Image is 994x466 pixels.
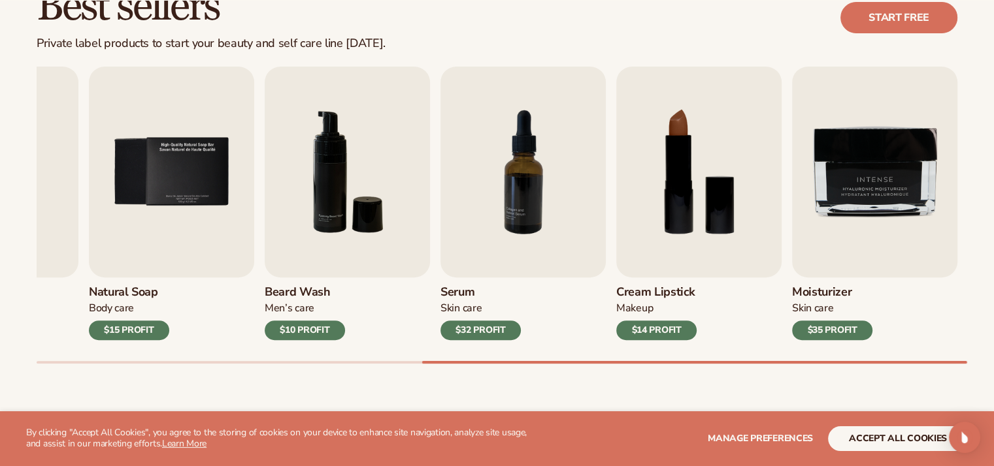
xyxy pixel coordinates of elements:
[89,285,169,300] h3: Natural Soap
[89,320,169,340] div: $15 PROFIT
[616,302,697,315] div: Makeup
[440,285,521,300] h3: Serum
[949,422,980,453] div: Open Intercom Messenger
[440,67,606,340] a: 7 / 9
[792,285,872,300] h3: Moisturizer
[828,426,968,451] button: accept all cookies
[265,320,345,340] div: $10 PROFIT
[792,302,872,315] div: Skin Care
[616,285,697,300] h3: Cream Lipstick
[89,67,254,340] a: 5 / 9
[440,320,521,340] div: $32 PROFIT
[840,2,957,33] a: Start free
[616,67,782,340] a: 8 / 9
[26,427,542,450] p: By clicking "Accept All Cookies", you agree to the storing of cookies on your device to enhance s...
[37,37,386,51] div: Private label products to start your beauty and self care line [DATE].
[89,302,169,315] div: Body Care
[162,437,207,450] a: Learn More
[792,320,872,340] div: $35 PROFIT
[265,67,430,340] a: 6 / 9
[265,302,345,315] div: Men’s Care
[708,426,813,451] button: Manage preferences
[616,320,697,340] div: $14 PROFIT
[708,432,813,444] span: Manage preferences
[792,67,957,340] a: 9 / 9
[440,302,521,315] div: Skin Care
[265,285,345,300] h3: Beard Wash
